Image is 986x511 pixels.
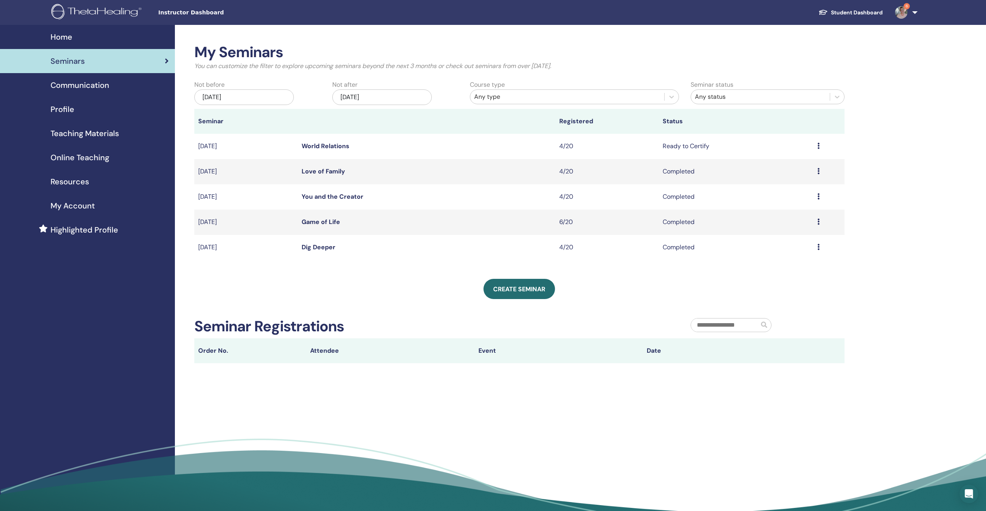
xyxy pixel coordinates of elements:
[475,338,643,363] th: Event
[659,210,813,235] td: Completed
[302,243,335,251] a: Dig Deeper
[555,159,659,184] td: 4/20
[194,109,298,134] th: Seminar
[332,89,432,105] div: [DATE]
[194,89,294,105] div: [DATE]
[643,338,811,363] th: Date
[895,6,907,19] img: default.jpg
[555,134,659,159] td: 4/20
[695,92,826,101] div: Any status
[332,80,358,89] label: Not after
[306,338,475,363] th: Attendee
[194,61,845,71] p: You can customize the filter to explore upcoming seminars beyond the next 3 months or check out s...
[302,142,349,150] a: World Relations
[51,128,119,139] span: Teaching Materials
[659,235,813,260] td: Completed
[818,9,828,16] img: graduation-cap-white.svg
[904,3,910,9] span: 6
[51,31,72,43] span: Home
[51,4,144,21] img: logo.png
[483,279,555,299] a: Create seminar
[659,109,813,134] th: Status
[51,103,74,115] span: Profile
[555,184,659,210] td: 4/20
[194,159,298,184] td: [DATE]
[470,80,505,89] label: Course type
[302,192,363,201] a: You and the Creator
[302,218,340,226] a: Game of Life
[555,210,659,235] td: 6/20
[51,152,109,163] span: Online Teaching
[555,109,659,134] th: Registered
[659,159,813,184] td: Completed
[51,200,95,212] span: My Account
[51,176,89,187] span: Resources
[194,235,298,260] td: [DATE]
[158,9,275,17] span: Instructor Dashboard
[194,210,298,235] td: [DATE]
[474,92,660,101] div: Any type
[659,134,813,159] td: Ready to Certify
[51,224,118,236] span: Highlighted Profile
[812,5,889,20] a: Student Dashboard
[302,167,345,175] a: Love of Family
[194,44,845,61] h2: My Seminars
[659,184,813,210] td: Completed
[194,80,225,89] label: Not before
[691,80,733,89] label: Seminar status
[194,134,298,159] td: [DATE]
[960,485,978,503] div: Open Intercom Messenger
[51,79,109,91] span: Communication
[51,55,85,67] span: Seminars
[555,235,659,260] td: 4/20
[194,318,344,336] h2: Seminar Registrations
[194,338,306,363] th: Order No.
[194,184,298,210] td: [DATE]
[493,285,545,293] span: Create seminar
